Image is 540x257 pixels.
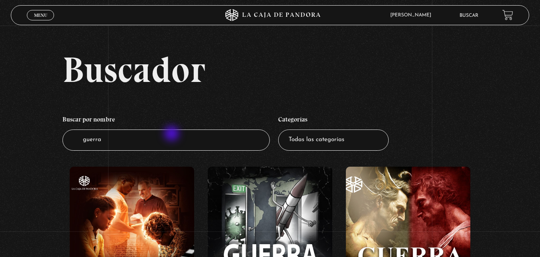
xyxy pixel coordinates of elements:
[278,112,389,130] h4: Categorías
[31,20,50,25] span: Cerrar
[460,13,478,18] a: Buscar
[62,52,529,88] h2: Buscador
[34,13,47,18] span: Menu
[502,10,513,20] a: View your shopping cart
[62,112,270,130] h4: Buscar por nombre
[386,13,439,18] span: [PERSON_NAME]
